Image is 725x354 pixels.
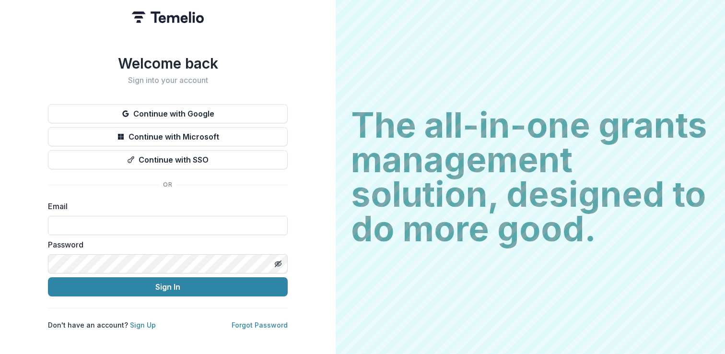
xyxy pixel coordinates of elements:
[270,256,286,271] button: Toggle password visibility
[48,239,282,250] label: Password
[232,321,288,329] a: Forgot Password
[48,127,288,146] button: Continue with Microsoft
[48,201,282,212] label: Email
[48,104,288,123] button: Continue with Google
[48,55,288,72] h1: Welcome back
[130,321,156,329] a: Sign Up
[48,277,288,296] button: Sign In
[48,320,156,330] p: Don't have an account?
[48,150,288,169] button: Continue with SSO
[48,76,288,85] h2: Sign into your account
[132,12,204,23] img: Temelio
